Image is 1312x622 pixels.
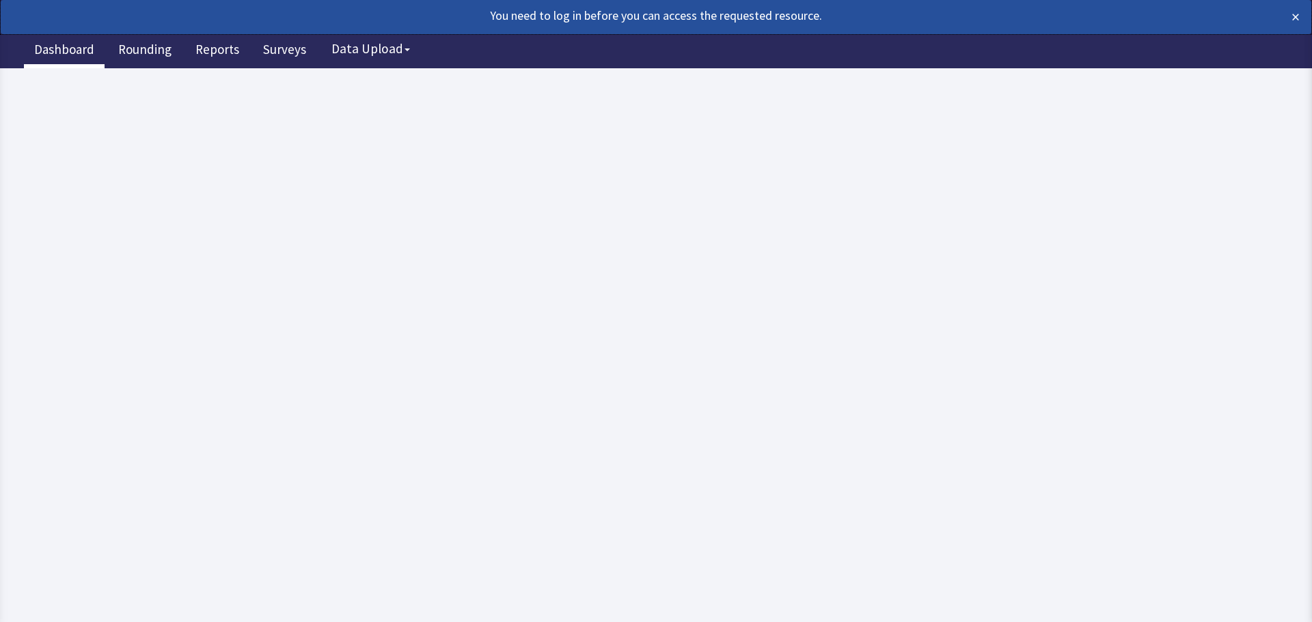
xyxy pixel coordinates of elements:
[108,34,182,68] a: Rounding
[12,6,1171,25] div: You need to log in before you can access the requested resource.
[1291,6,1300,28] button: ×
[253,34,316,68] a: Surveys
[323,36,418,61] button: Data Upload
[185,34,249,68] a: Reports
[24,34,105,68] a: Dashboard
